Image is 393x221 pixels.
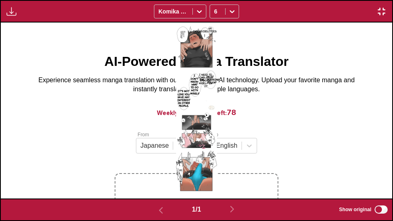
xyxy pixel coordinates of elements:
[192,206,201,213] span: 1 / 1
[375,205,388,214] input: Show original
[156,205,166,215] img: Previous page
[196,72,215,90] p: I need to completely immerse myself in it.
[339,207,371,212] span: Show original
[227,204,237,214] img: Next page
[189,72,201,96] p: I don't know what to do with myself.
[204,112,209,118] p: ■
[191,28,218,34] p: Impossibilities.
[176,88,192,109] p: It's not like you have any interest in other people.
[7,7,16,16] img: Download translated images
[176,23,217,198] img: Manga Panel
